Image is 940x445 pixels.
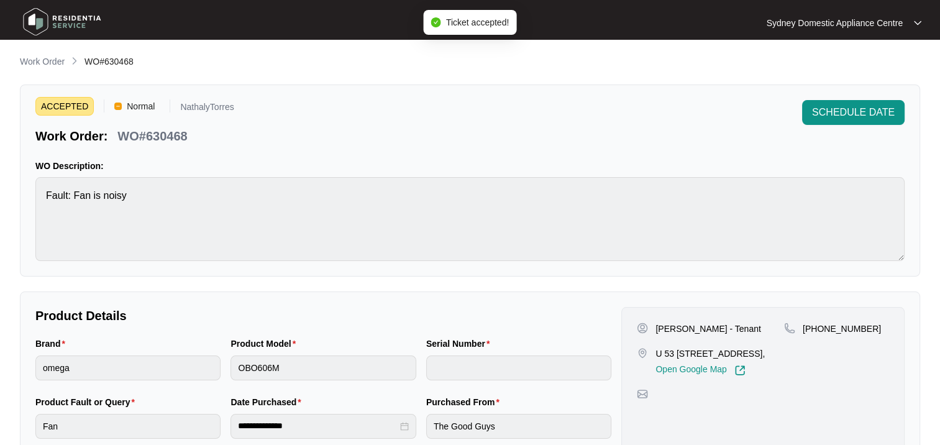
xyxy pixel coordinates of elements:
[637,347,648,359] img: map-pin
[914,20,921,26] img: dropdown arrow
[426,396,504,408] label: Purchased From
[767,17,903,29] p: Sydney Domestic Appliance Centre
[431,17,441,27] span: check-circle
[426,414,611,439] input: Purchased From
[35,127,107,145] p: Work Order:
[35,337,70,350] label: Brand
[35,177,905,261] textarea: Fault: Fan is noisy
[70,56,80,66] img: chevron-right
[17,55,67,69] a: Work Order
[426,337,495,350] label: Serial Number
[114,103,122,110] img: Vercel Logo
[35,160,905,172] p: WO Description:
[803,323,881,335] p: [PHONE_NUMBER]
[655,347,765,360] p: U 53 [STREET_ADDRESS],
[784,323,795,334] img: map-pin
[230,356,416,380] input: Product Model
[734,365,746,376] img: Link-External
[230,396,306,408] label: Date Purchased
[122,97,160,116] span: Normal
[655,365,745,376] a: Open Google Map
[19,3,106,40] img: residentia service logo
[35,97,94,116] span: ACCEPTED
[117,127,187,145] p: WO#630468
[637,323,648,334] img: user-pin
[426,356,611,380] input: Serial Number
[812,105,895,120] span: SCHEDULE DATE
[655,323,760,335] p: [PERSON_NAME] - Tenant
[35,414,221,439] input: Product Fault or Query
[20,55,65,68] p: Work Order
[180,103,234,116] p: NathalyTorres
[84,57,134,67] span: WO#630468
[35,396,140,408] label: Product Fault or Query
[230,337,301,350] label: Product Model
[238,420,397,433] input: Date Purchased
[446,17,509,27] span: Ticket accepted!
[637,388,648,400] img: map-pin
[35,356,221,380] input: Brand
[35,307,611,324] p: Product Details
[802,100,905,125] button: SCHEDULE DATE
